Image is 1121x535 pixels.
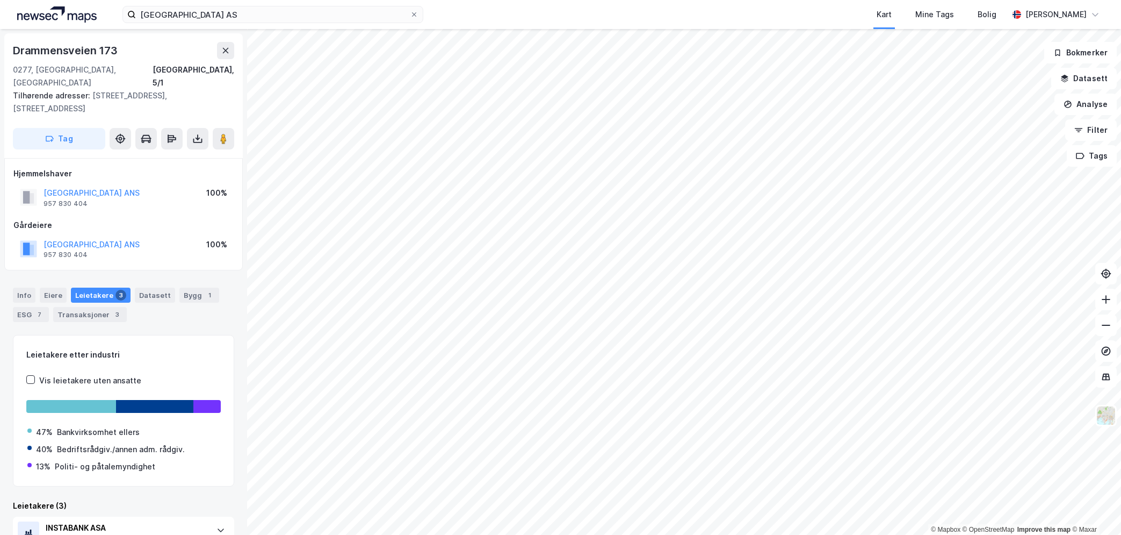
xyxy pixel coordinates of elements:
[978,8,996,21] div: Bolig
[34,309,45,320] div: 7
[39,374,141,387] div: Vis leietakere uten ansatte
[115,290,126,301] div: 3
[36,443,53,456] div: 40%
[1067,483,1121,535] iframe: Chat Widget
[1025,8,1087,21] div: [PERSON_NAME]
[112,309,122,320] div: 3
[57,443,185,456] div: Bedriftsrådgiv./annen adm. rådgiv.
[204,290,215,301] div: 1
[877,8,892,21] div: Kart
[13,219,234,232] div: Gårdeiere
[179,288,219,303] div: Bygg
[1067,145,1117,167] button: Tags
[36,460,50,473] div: 13%
[13,63,153,89] div: 0277, [GEOGRAPHIC_DATA], [GEOGRAPHIC_DATA]
[1096,405,1116,426] img: Z
[36,426,53,439] div: 47%
[13,42,120,59] div: Drammensveien 173
[17,6,97,23] img: logo.a4113a55bc3d86da70a041830d287a7e.svg
[13,128,105,149] button: Tag
[931,526,960,533] a: Mapbox
[71,288,131,303] div: Leietakere
[26,348,221,361] div: Leietakere etter industri
[13,167,234,180] div: Hjemmelshaver
[136,6,410,23] input: Søk på adresse, matrikkel, gårdeiere, leietakere eller personer
[13,89,226,115] div: [STREET_ADDRESS], [STREET_ADDRESS]
[135,288,175,303] div: Datasett
[1067,483,1121,535] div: Kontrollprogram for chat
[1054,94,1117,115] button: Analyse
[1044,42,1117,63] button: Bokmerker
[1065,119,1117,141] button: Filter
[13,307,49,322] div: ESG
[153,63,234,89] div: [GEOGRAPHIC_DATA], 5/1
[1051,68,1117,89] button: Datasett
[915,8,954,21] div: Mine Tags
[53,307,127,322] div: Transaksjoner
[44,199,88,208] div: 957 830 404
[206,187,227,199] div: 100%
[13,91,92,100] span: Tilhørende adresser:
[44,251,88,259] div: 957 830 404
[40,288,67,303] div: Eiere
[963,526,1015,533] a: OpenStreetMap
[55,460,155,473] div: Politi- og påtalemyndighet
[1017,526,1071,533] a: Improve this map
[57,426,140,439] div: Bankvirksomhet ellers
[13,288,35,303] div: Info
[206,238,227,251] div: 100%
[13,500,234,512] div: Leietakere (3)
[46,522,206,534] div: INSTABANK ASA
